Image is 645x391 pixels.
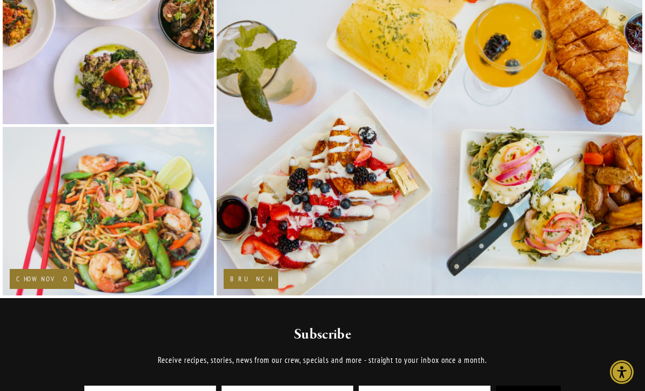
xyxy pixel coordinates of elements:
div: Accessibility Menu [610,360,634,384]
h2: Subscribe [108,325,537,345]
h2: Chow Novo [16,275,68,282]
p: Receive recipes, stories, news from our crew, specials and more - straight to your inbox once a m... [108,354,537,367]
h2: Brunch [230,275,272,282]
